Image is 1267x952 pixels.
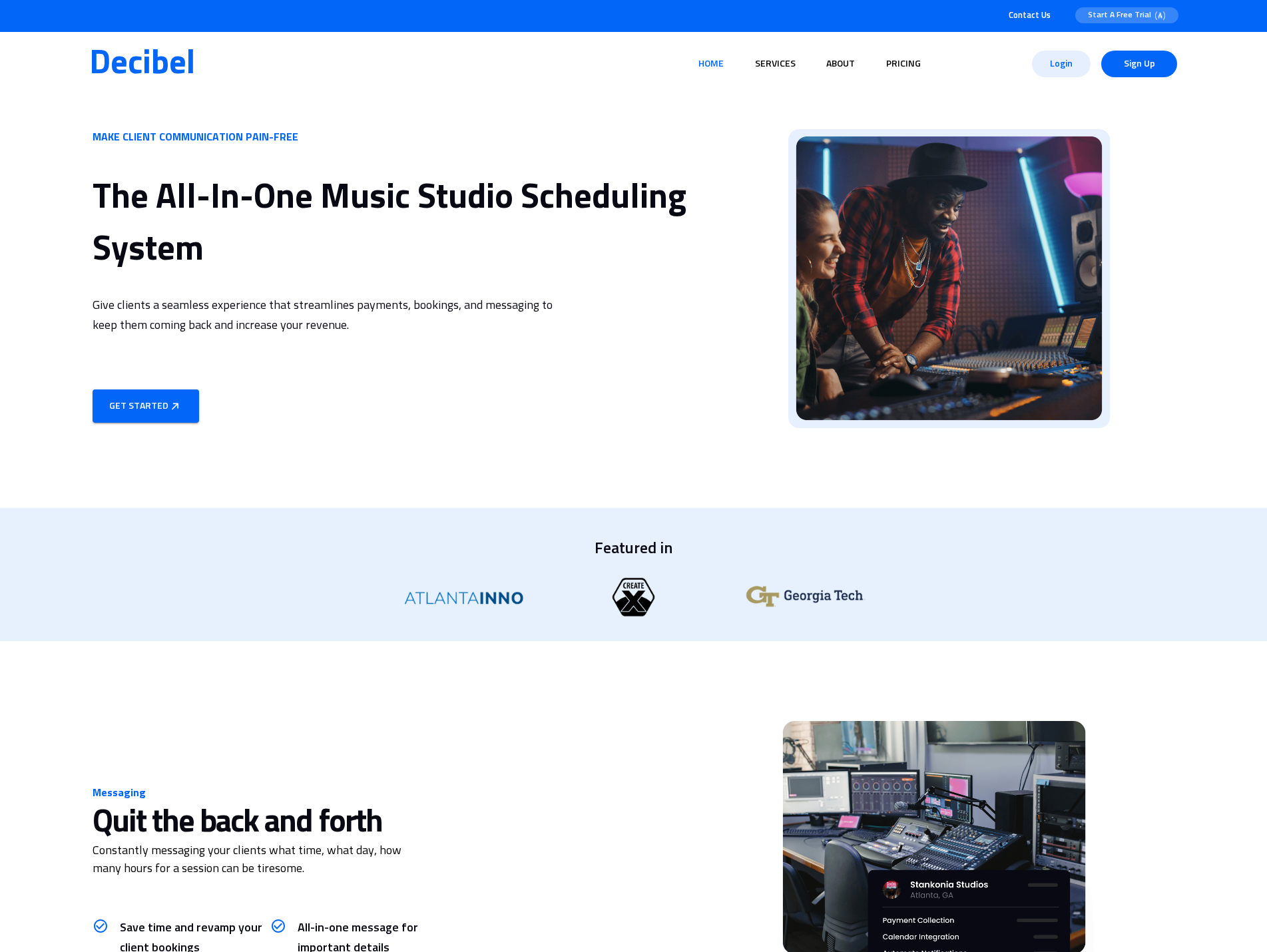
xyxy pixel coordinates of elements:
[93,129,724,145] p: MAKE CLIENT COMMUNICATION PAIN-FREE
[396,584,529,610] img: atlantainno
[1101,51,1177,77] a: Sign Up
[103,398,188,415] span: Get Started
[738,584,871,610] img: georgiatech
[1032,51,1091,77] a: Login
[821,51,860,77] a: About
[595,537,672,561] p: Featured in
[168,399,182,413] img: herobanner
[750,51,801,77] a: Services
[724,129,1174,428] img: herobanner
[93,389,199,423] button: Get Startedherobanner
[609,577,658,617] img: createx
[93,296,553,363] p: Give clients a seamless experience that streamlines payments, bookings, and messaging to keep the...
[1043,51,1080,77] span: Login
[693,51,729,77] a: Home
[1112,51,1166,77] span: Sign Up
[93,784,146,802] p: Messaging
[1154,11,1165,20] img: Logo
[1009,11,1051,21] span: Contact Us
[93,172,724,276] p: The All-In-One Music Studio Scheduling System
[1088,10,1154,21] p: Start A Free Trial
[93,802,382,842] p: Quit the back and forth
[1096,45,1182,83] a: Sign Up
[93,842,432,878] p: Constantly messaging your clients what time, what day, how many hours for a session can be tiresome.
[881,51,926,77] a: Pricing
[1003,7,1056,25] button: Contact Us
[1027,45,1096,83] a: Login
[89,48,195,80] a: Decibel
[1075,7,1178,23] button: Start A Free TrialLogo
